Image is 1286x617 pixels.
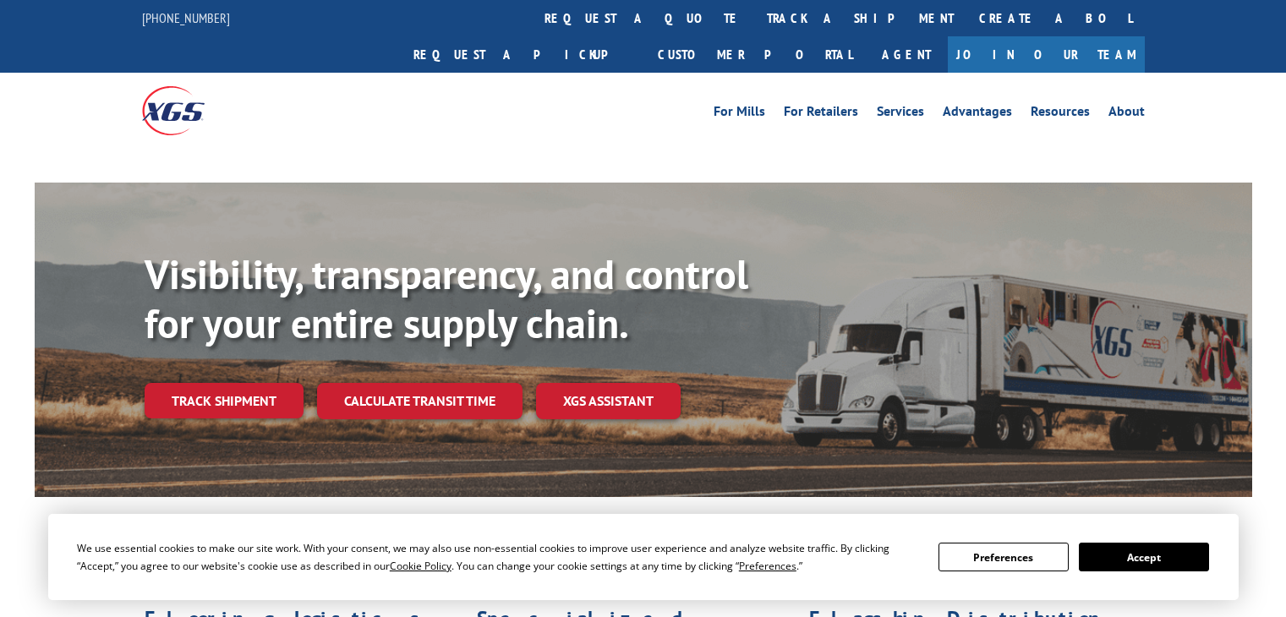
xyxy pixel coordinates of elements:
a: For Retailers [784,105,858,123]
a: Services [877,105,924,123]
a: [PHONE_NUMBER] [142,9,230,26]
a: Customer Portal [645,36,865,73]
a: Join Our Team [948,36,1145,73]
a: For Mills [714,105,765,123]
span: Cookie Policy [390,559,451,573]
a: Request a pickup [401,36,645,73]
button: Preferences [939,543,1069,571]
div: We use essential cookies to make our site work. With your consent, we may also use non-essential ... [77,539,918,575]
a: Resources [1031,105,1090,123]
button: Accept [1079,543,1209,571]
a: About [1108,105,1145,123]
a: Advantages [943,105,1012,123]
b: Visibility, transparency, and control for your entire supply chain. [145,248,748,349]
span: Preferences [739,559,796,573]
a: XGS ASSISTANT [536,383,681,419]
a: Agent [865,36,948,73]
a: Track shipment [145,383,304,418]
a: Calculate transit time [317,383,523,419]
div: Cookie Consent Prompt [48,514,1239,600]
